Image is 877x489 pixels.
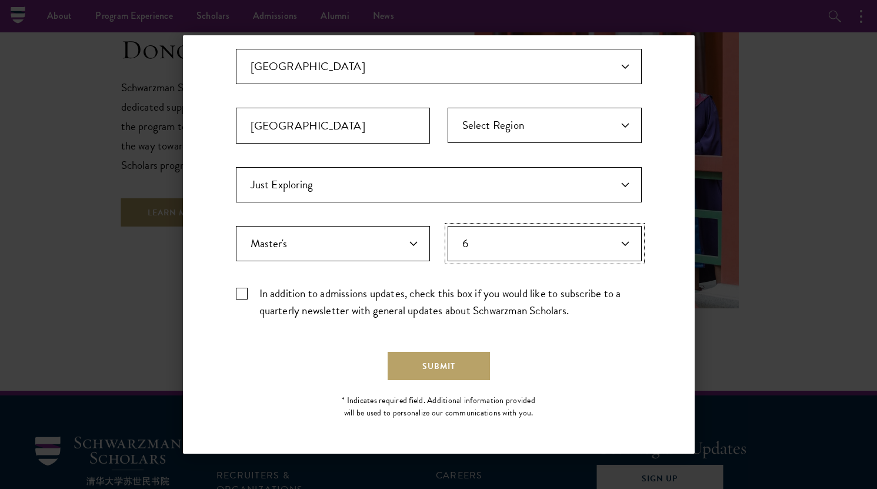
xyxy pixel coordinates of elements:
div: Anticipated Entry Term* [236,167,642,202]
div: * Indicates required field. Additional information provided will be used to personalize our commu... [337,394,540,419]
div: Check this box to receive a quarterly newsletter with general updates about Schwarzman Scholars. [236,285,642,319]
div: Highest Level of Degree?* [236,226,430,261]
div: Years of Post Graduation Experience?* [448,226,642,261]
label: In addition to admissions updates, check this box if you would like to subscribe to a quarterly n... [236,285,642,319]
input: City [236,108,430,144]
button: Submit [388,352,490,380]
